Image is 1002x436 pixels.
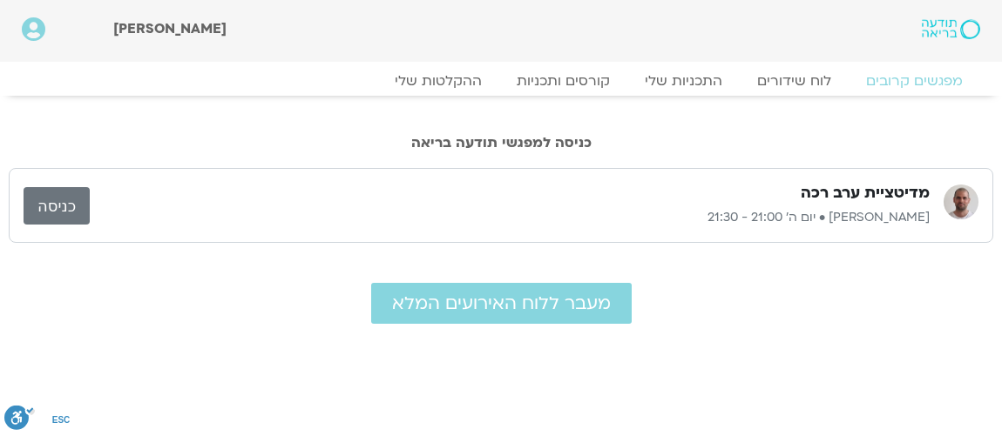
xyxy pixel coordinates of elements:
a: התכניות שלי [627,72,740,90]
a: לוח שידורים [740,72,849,90]
a: ההקלטות שלי [377,72,499,90]
img: דקל קנטי [944,184,978,219]
a: מפגשים קרובים [849,72,980,90]
nav: Menu [22,72,980,90]
a: מעבר ללוח האירועים המלא [371,283,632,324]
a: קורסים ותכניות [499,72,627,90]
h2: כניסה למפגשי תודעה בריאה [9,135,993,151]
p: [PERSON_NAME] • יום ה׳ 21:00 - 21:30 [90,207,930,228]
h3: מדיטציית ערב רכה [801,183,930,204]
a: כניסה [24,187,90,225]
span: מעבר ללוח האירועים המלא [392,293,611,313]
span: [PERSON_NAME] [113,19,227,38]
